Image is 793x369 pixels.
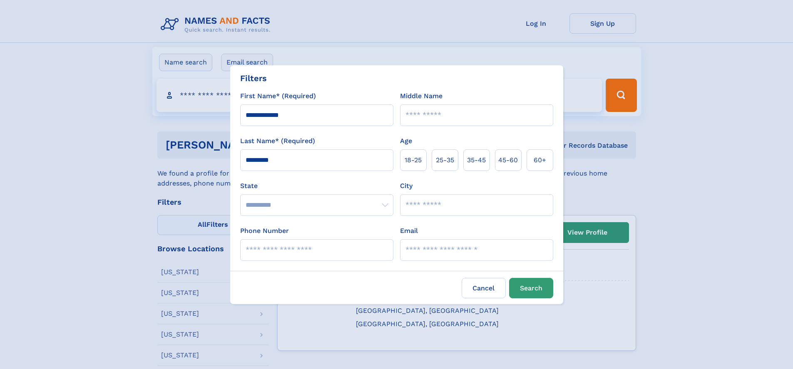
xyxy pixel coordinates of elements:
[462,278,506,298] label: Cancel
[436,155,454,165] span: 25‑35
[400,181,413,191] label: City
[405,155,422,165] span: 18‑25
[240,91,316,101] label: First Name* (Required)
[400,226,418,236] label: Email
[400,136,412,146] label: Age
[400,91,442,101] label: Middle Name
[240,181,393,191] label: State
[240,72,267,84] div: Filters
[534,155,546,165] span: 60+
[467,155,486,165] span: 35‑45
[498,155,518,165] span: 45‑60
[240,226,289,236] label: Phone Number
[240,136,315,146] label: Last Name* (Required)
[509,278,553,298] button: Search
